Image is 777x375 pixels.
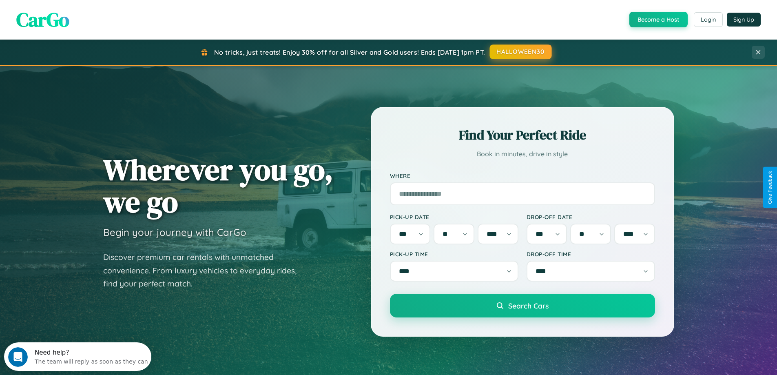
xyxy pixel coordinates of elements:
[490,44,552,59] button: HALLOWEEN30
[4,342,151,371] iframe: Intercom live chat discovery launcher
[103,251,307,291] p: Discover premium car rentals with unmatched convenience. From luxury vehicles to everyday rides, ...
[727,13,761,27] button: Sign Up
[629,12,688,27] button: Become a Host
[390,251,518,257] label: Pick-up Time
[390,172,655,179] label: Where
[694,12,723,27] button: Login
[390,148,655,160] p: Book in minutes, drive in style
[31,13,144,22] div: The team will reply as soon as they can
[767,171,773,204] div: Give Feedback
[390,126,655,144] h2: Find Your Perfect Ride
[527,213,655,220] label: Drop-off Date
[16,6,69,33] span: CarGo
[390,294,655,317] button: Search Cars
[3,3,152,26] div: Open Intercom Messenger
[214,48,485,56] span: No tricks, just treats! Enjoy 30% off for all Silver and Gold users! Ends [DATE] 1pm PT.
[103,153,333,218] h1: Wherever you go, we go
[527,251,655,257] label: Drop-off Time
[8,347,28,367] iframe: Intercom live chat
[103,226,246,238] h3: Begin your journey with CarGo
[31,7,144,13] div: Need help?
[508,301,549,310] span: Search Cars
[390,213,518,220] label: Pick-up Date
